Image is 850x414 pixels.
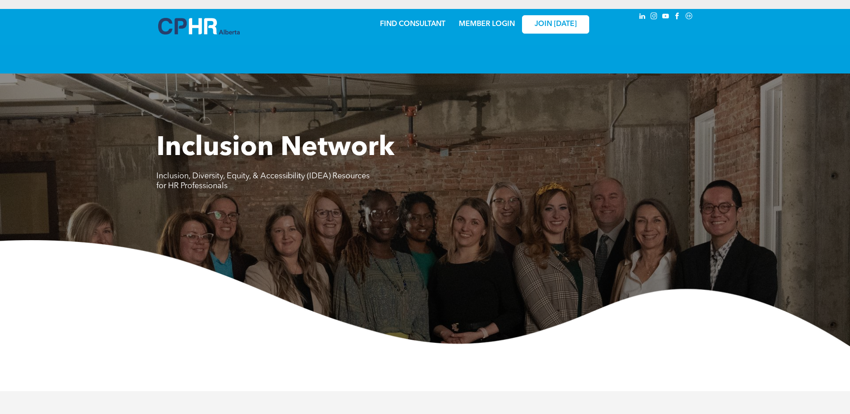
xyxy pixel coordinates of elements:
[649,11,659,23] a: instagram
[522,15,589,34] a: JOIN [DATE]
[638,11,647,23] a: linkedin
[158,18,240,34] img: A blue and white logo for cp alberta
[459,21,515,28] a: MEMBER LOGIN
[535,20,577,29] span: JOIN [DATE]
[380,21,445,28] a: FIND CONSULTANT
[684,11,694,23] a: Social network
[673,11,682,23] a: facebook
[661,11,671,23] a: youtube
[156,135,395,162] span: Inclusion Network
[156,172,370,190] span: Inclusion, Diversity, Equity, & Accessibility (IDEA) Resources for HR Professionals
